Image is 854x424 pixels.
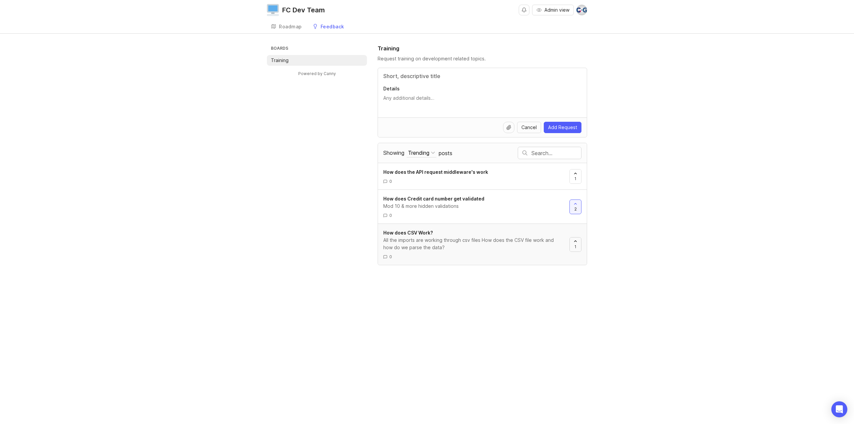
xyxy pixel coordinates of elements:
p: Training [271,57,289,64]
button: 1 [569,237,581,252]
a: How does Credit card number get validatedMod 10 & more hidden validations0 [383,195,569,218]
span: 0 [389,254,392,260]
div: FC Dev Team [282,7,325,13]
button: 2 [569,199,581,214]
span: 1 [574,244,576,250]
span: 0 [389,213,392,218]
h1: Training [378,44,399,52]
textarea: Details [383,95,581,108]
a: Training [267,55,367,66]
div: Roadmap [279,24,302,29]
h3: Boards [270,44,367,54]
span: How does Credit card number get validated [383,196,484,201]
input: Title [383,72,581,80]
span: How does the API request middleware's work [383,169,488,175]
span: Add Request [548,124,577,131]
button: Notifications [519,5,529,15]
div: Request training on development related topics. [378,55,587,62]
button: Showing [407,148,436,157]
span: Showing [383,149,404,156]
button: Cancel [517,122,541,133]
img: Chaim Gluck [576,5,587,15]
span: posts [439,149,452,157]
button: Admin view [532,5,574,15]
span: Cancel [521,124,537,131]
button: 1 [569,169,581,184]
a: How does CSV Work?All the imports are working through csv files How does the CSV file work and ho... [383,229,569,260]
img: FC Dev Team logo [267,4,279,16]
span: 1 [574,176,576,181]
div: Trending [408,149,429,156]
a: How does the API request middleware's work0 [383,168,569,184]
div: All the imports are working through csv files How does the CSV file work and how do we parse the ... [383,237,564,251]
div: Open Intercom Messenger [831,401,847,417]
p: Details [383,85,581,92]
div: Mod 10 & more hidden validations [383,202,564,210]
a: Feedback [309,20,348,34]
span: How does CSV Work? [383,230,433,236]
span: Admin view [544,7,569,13]
input: Search… [531,149,581,157]
div: Feedback [321,24,344,29]
button: Add Request [544,122,581,133]
span: 0 [389,178,392,184]
a: Roadmap [267,20,306,34]
a: Powered by Canny [297,70,337,77]
span: 2 [574,206,577,212]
